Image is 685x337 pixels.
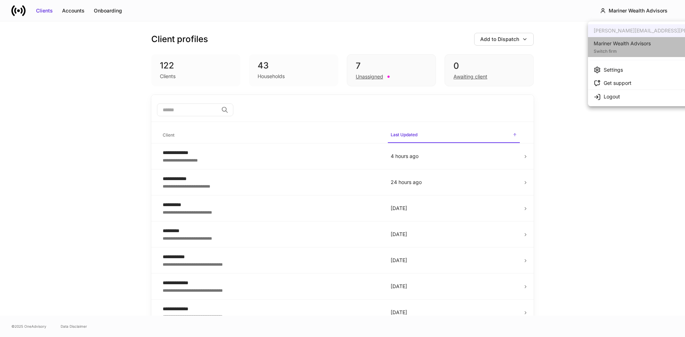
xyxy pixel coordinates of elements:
[604,93,620,100] div: Logout
[604,66,623,73] div: Settings
[594,47,651,54] div: Switch firm
[594,40,651,47] div: Mariner Wealth Advisors
[604,80,631,87] div: Get support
